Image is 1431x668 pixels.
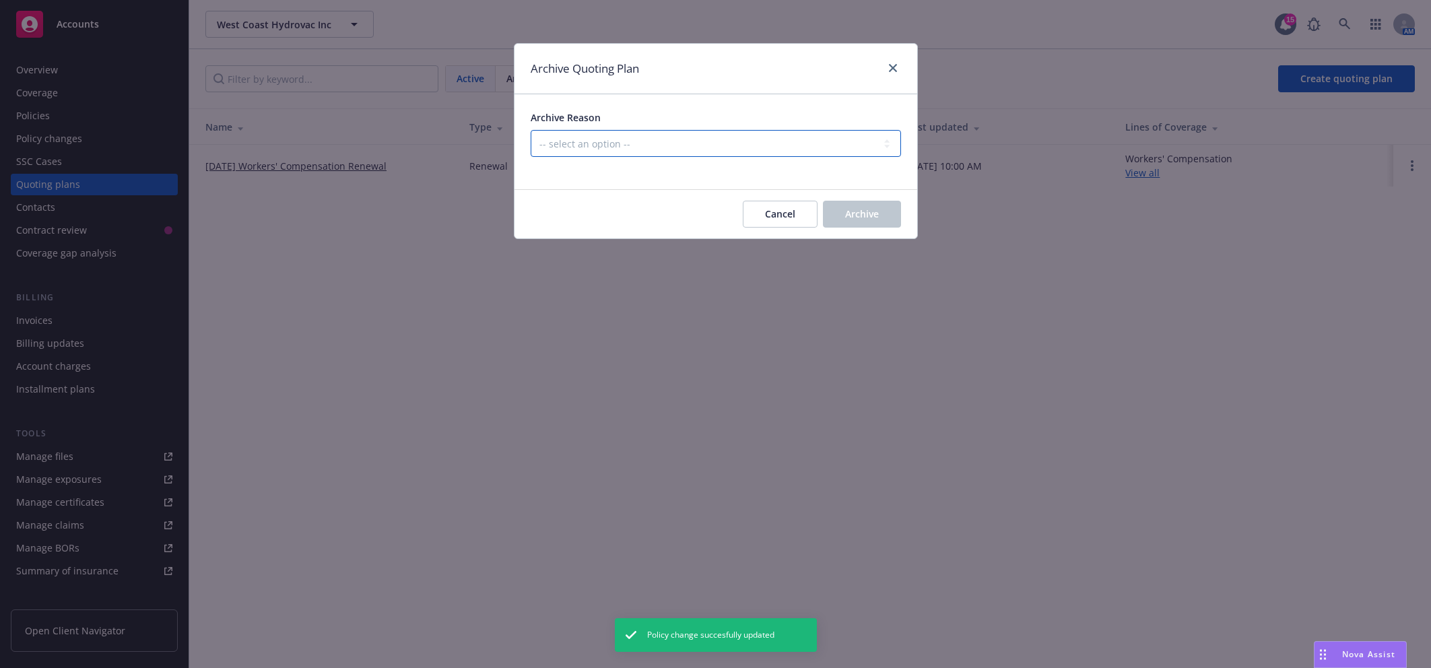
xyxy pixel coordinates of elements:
[647,629,774,641] span: Policy change succesfully updated
[845,207,879,220] span: Archive
[743,201,818,228] button: Cancel
[823,201,901,228] button: Archive
[765,207,795,220] span: Cancel
[531,111,601,124] span: Archive Reason
[1314,642,1331,667] div: Drag to move
[1314,641,1407,668] button: Nova Assist
[885,60,901,76] a: close
[531,60,639,77] h1: Archive Quoting Plan
[1342,648,1395,660] span: Nova Assist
